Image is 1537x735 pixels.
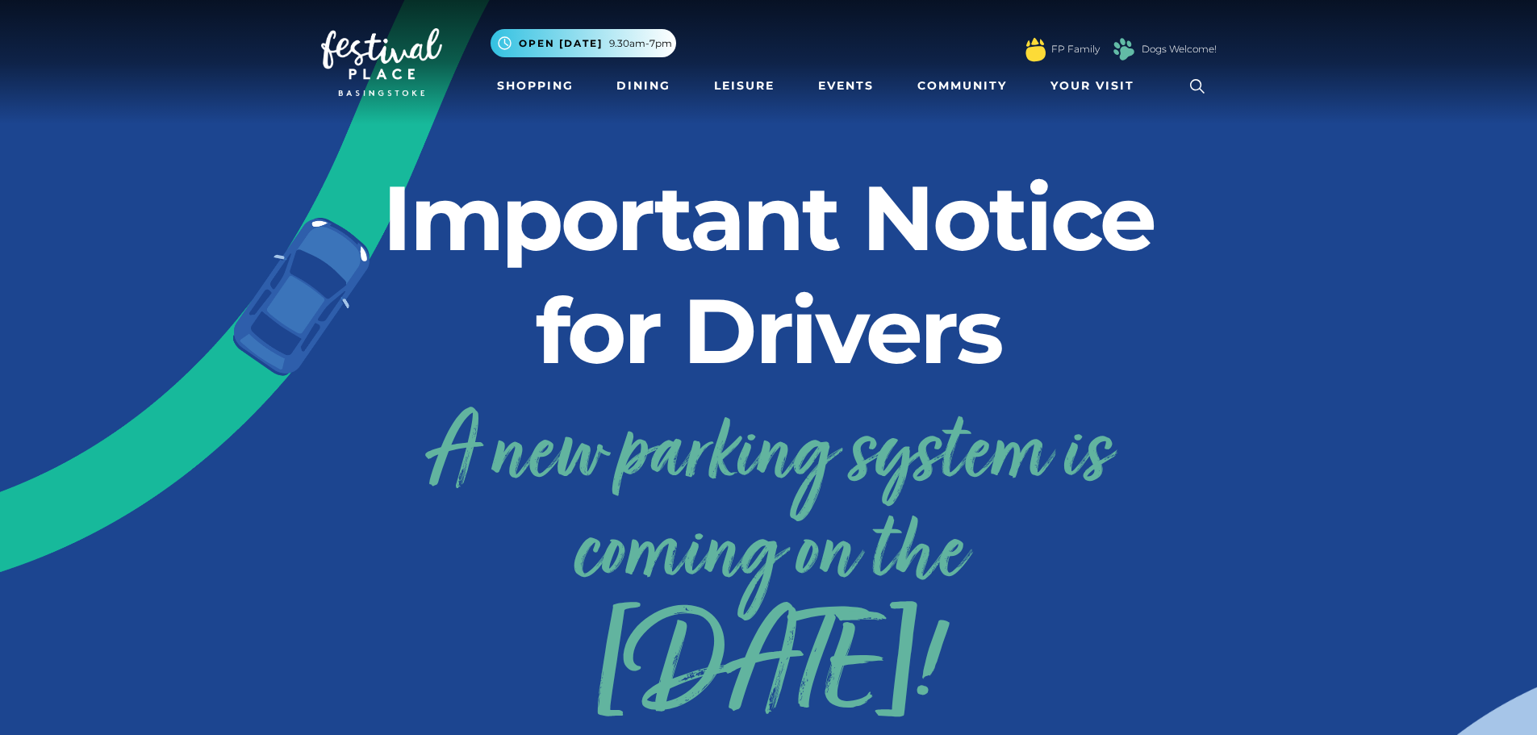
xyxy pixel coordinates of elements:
a: Dining [610,71,677,101]
a: Dogs Welcome! [1142,42,1217,56]
img: Festival Place Logo [321,28,442,96]
a: Community [911,71,1013,101]
span: Open [DATE] [519,36,603,51]
span: 9.30am-7pm [609,36,672,51]
a: Leisure [708,71,781,101]
button: Open [DATE] 9.30am-7pm [491,29,676,57]
span: [DATE]! [321,627,1217,716]
h2: Important Notice for Drivers [321,161,1217,387]
a: Events [812,71,880,101]
a: Shopping [491,71,580,101]
a: FP Family [1051,42,1100,56]
span: Your Visit [1050,77,1134,94]
a: A new parking system is coming on the[DATE]! [321,393,1217,716]
a: Your Visit [1044,71,1149,101]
